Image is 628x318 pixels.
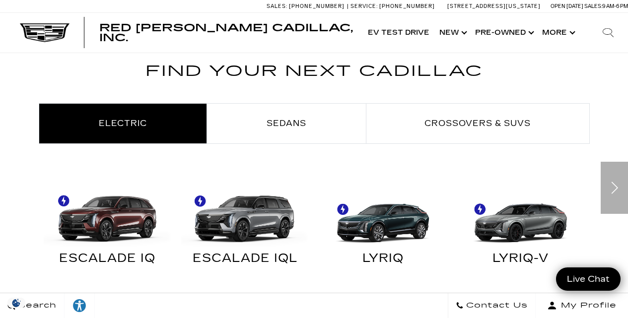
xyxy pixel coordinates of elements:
div: ESCALADE IQ [46,254,169,267]
div: Electric [39,183,590,274]
div: Search [588,13,628,53]
span: Sales: [584,3,602,9]
img: LYRIQ [319,183,447,247]
span: Red [PERSON_NAME] Cadillac, Inc. [99,22,353,44]
a: [STREET_ADDRESS][US_STATE] [447,3,541,9]
button: More [537,13,578,53]
span: [PHONE_NUMBER] [289,3,345,9]
section: Click to Open Cookie Consent Modal [5,298,28,308]
button: Open user profile menu [536,293,628,318]
a: Sales: [PHONE_NUMBER] [267,3,347,9]
span: My Profile [557,299,617,313]
span: Contact Us [464,299,528,313]
img: ESCALADE IQL [181,183,309,247]
span: Electric [99,119,147,128]
div: Explore your accessibility options [65,298,94,313]
span: Sales: [267,3,287,9]
div: LYRIQ-V [459,254,582,267]
li: Sedans [207,103,366,144]
a: New [434,13,470,53]
span: Live Chat [562,273,615,285]
a: ESCALADE IQL ESCALADE IQL [176,183,314,274]
a: Live Chat [556,267,621,291]
img: LYRIQ-V [457,183,585,247]
span: Open [DATE] [551,3,583,9]
span: Sedans [267,119,306,128]
img: ESCALADE IQ [44,183,172,247]
span: Crossovers & SUVs [424,119,531,128]
a: Explore your accessibility options [65,293,95,318]
a: ESCALADE IQ ESCALADE IQ [39,183,177,274]
img: Cadillac Dark Logo with Cadillac White Text [20,23,70,42]
span: Service: [350,3,378,9]
li: Crossovers & SUVs [366,103,590,144]
a: Red [PERSON_NAME] Cadillac, Inc. [99,23,353,43]
div: LYRIQ [322,254,445,267]
span: [PHONE_NUMBER] [379,3,435,9]
div: ESCALADE IQL [184,254,307,267]
a: Contact Us [448,293,536,318]
h2: Find Your Next Cadillac [39,59,590,96]
a: LYRIQ LYRIQ [314,183,452,274]
span: Search [15,299,57,313]
div: Next [601,162,628,214]
img: Opt-Out Icon [5,298,28,308]
a: EV Test Drive [363,13,434,53]
a: Service: [PHONE_NUMBER] [347,3,437,9]
a: Pre-Owned [470,13,537,53]
span: 9 AM-6 PM [602,3,628,9]
li: Electric [39,103,207,144]
a: LYRIQ-V LYRIQ-V [452,183,590,274]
